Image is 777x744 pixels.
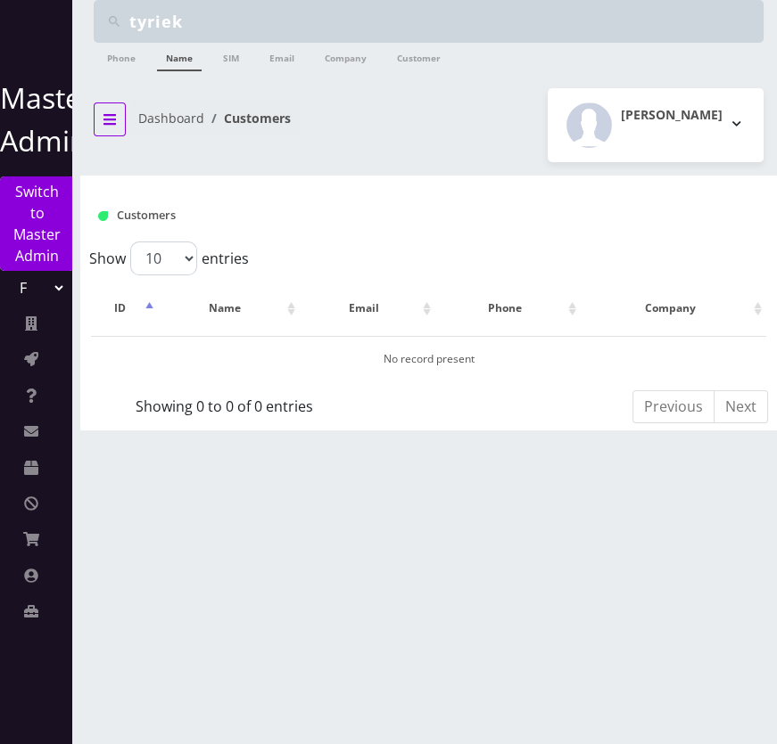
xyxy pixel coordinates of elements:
[98,43,145,69] a: Phone
[91,282,158,334] th: ID: activate to sort column descending
[548,88,764,162] button: [PERSON_NAME]
[714,390,768,423] a: Next
[89,388,359,417] div: Showing 0 to 0 of 0 entries
[302,282,435,334] th: Email: activate to sort column ascending
[260,43,303,69] a: Email
[129,4,759,38] input: Search Teltik
[138,110,204,127] a: Dashboard
[89,241,249,275] label: Show entries
[91,336,766,381] td: No record present
[160,282,300,334] th: Name: activate to sort column ascending
[621,108,723,123] h2: [PERSON_NAME]
[98,208,644,222] h1: Customers
[214,43,248,69] a: SIM
[437,282,581,334] th: Phone: activate to sort column ascending
[130,241,197,275] select: Showentries
[583,282,766,334] th: Company: activate to sort column ascending
[632,390,715,423] a: Previous
[94,100,416,151] nav: breadcrumb
[316,43,376,69] a: Company
[157,43,202,71] a: Name
[388,43,450,69] a: Customer
[204,109,291,127] li: Customers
